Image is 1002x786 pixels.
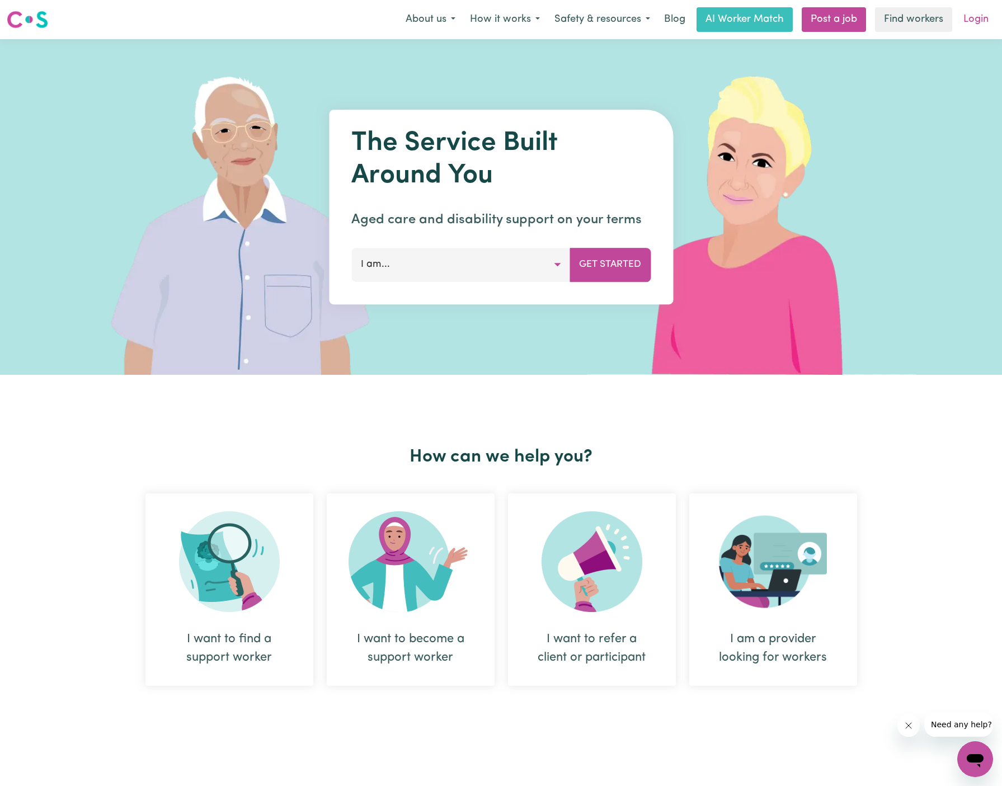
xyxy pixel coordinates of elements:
[463,8,547,31] button: How it works
[657,7,692,32] a: Blog
[897,714,920,737] iframe: Close message
[398,8,463,31] button: About us
[689,493,857,686] div: I am a provider looking for workers
[351,210,651,230] p: Aged care and disability support on your terms
[349,511,473,612] img: Become Worker
[7,7,48,32] a: Careseekers logo
[145,493,313,686] div: I want to find a support worker
[547,8,657,31] button: Safety & resources
[875,7,952,32] a: Find workers
[139,446,864,468] h2: How can we help you?
[697,7,793,32] a: AI Worker Match
[508,493,676,686] div: I want to refer a client or participant
[351,128,651,192] h1: The Service Built Around You
[924,712,993,737] iframe: Message from company
[354,630,468,667] div: I want to become a support worker
[716,630,830,667] div: I am a provider looking for workers
[570,248,651,281] button: Get Started
[172,630,286,667] div: I want to find a support worker
[542,511,642,612] img: Refer
[327,493,495,686] div: I want to become a support worker
[802,7,866,32] a: Post a job
[719,511,827,612] img: Provider
[957,741,993,777] iframe: Button to launch messaging window
[7,10,48,30] img: Careseekers logo
[351,248,570,281] button: I am...
[535,630,649,667] div: I want to refer a client or participant
[179,511,280,612] img: Search
[957,7,995,32] a: Login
